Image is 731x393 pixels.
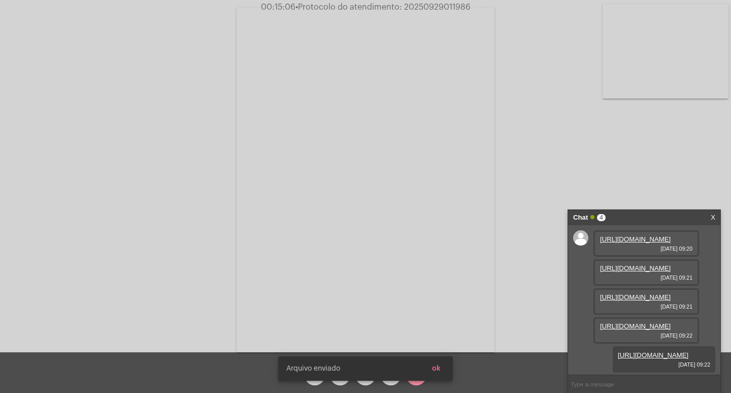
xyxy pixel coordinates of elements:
span: • [295,3,298,11]
span: Arquivo enviado [286,364,340,374]
strong: Chat [573,210,588,225]
a: X [711,210,715,225]
span: Protocolo do atendimento: 20250929011986 [295,3,471,11]
button: ok [424,359,449,378]
a: [URL][DOMAIN_NAME] [618,351,688,359]
span: Online [590,215,594,219]
span: 00:15:06 [261,3,295,11]
input: Type a message [568,375,720,393]
span: [DATE] 09:22 [600,332,692,339]
span: [DATE] 09:20 [600,246,692,252]
a: [URL][DOMAIN_NAME] [600,322,671,330]
span: 4 [597,214,606,221]
a: [URL][DOMAIN_NAME] [600,293,671,301]
a: [URL][DOMAIN_NAME] [600,235,671,243]
span: [DATE] 09:21 [600,304,692,310]
span: [DATE] 09:22 [618,361,710,368]
span: [DATE] 09:21 [600,275,692,281]
a: [URL][DOMAIN_NAME] [600,264,671,272]
span: ok [432,365,441,372]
